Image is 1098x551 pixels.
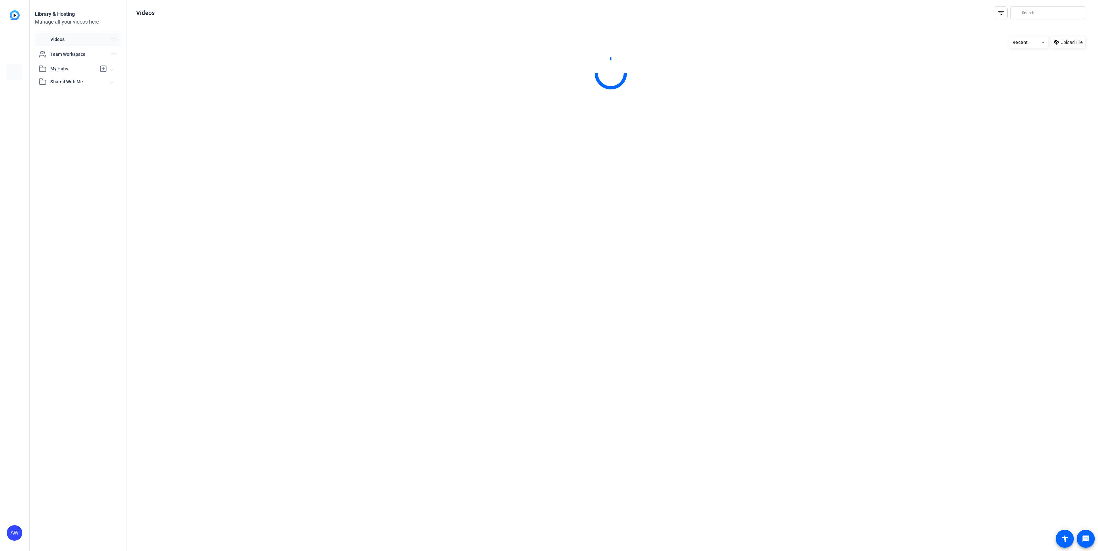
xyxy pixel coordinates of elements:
[10,10,20,20] img: blue-gradient.svg
[50,66,96,72] span: My Hubs
[35,62,121,75] mat-expansion-panel-header: My Hubs
[1051,36,1085,48] button: Upload File
[1061,39,1083,46] span: Upload File
[35,10,121,18] div: Library & Hosting
[50,36,111,43] span: Videos
[35,75,121,88] mat-expansion-panel-header: Shared With Me
[1022,9,1080,17] input: Search
[7,525,22,541] div: AW
[136,9,155,17] h1: Videos
[1061,535,1069,543] mat-icon: accessibility
[1082,535,1090,543] mat-icon: message
[35,18,121,26] div: Manage all your videos here
[997,9,1005,17] mat-icon: filter_list
[1012,40,1028,45] span: Recent
[50,78,110,85] span: Shared With Me
[50,51,111,57] span: Team Workspace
